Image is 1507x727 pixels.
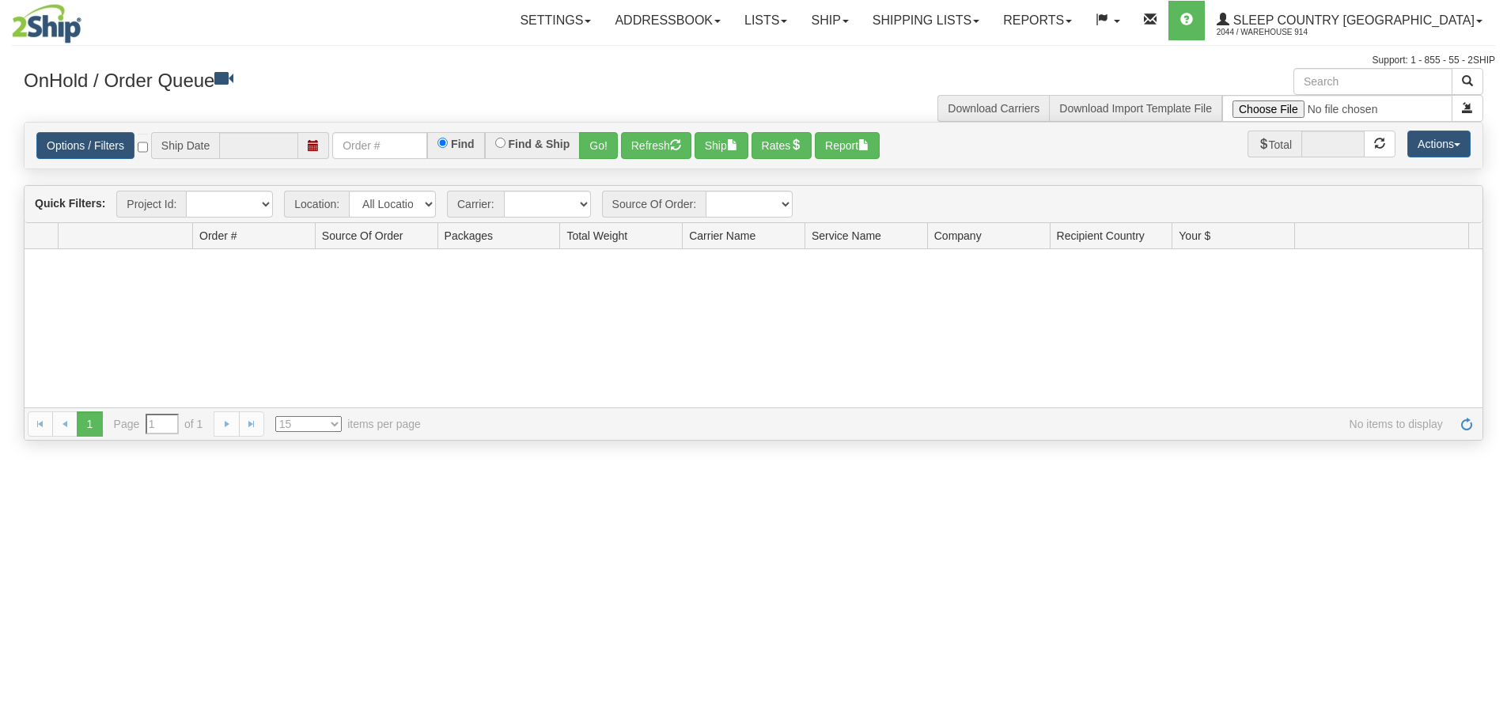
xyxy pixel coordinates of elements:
span: Ship Date [151,132,219,159]
img: logo2044.jpg [12,4,81,44]
a: Download Import Template File [1059,102,1212,115]
span: Sleep Country [GEOGRAPHIC_DATA] [1229,13,1475,27]
span: Order # [199,228,237,244]
span: Your $ [1179,228,1210,244]
span: No items to display [443,416,1443,432]
span: Source Of Order: [602,191,706,218]
div: grid toolbar [25,186,1482,223]
span: Total Weight [566,228,627,244]
label: Find [451,138,475,150]
a: Lists [733,1,799,40]
input: Search [1293,68,1452,95]
a: Addressbook [603,1,733,40]
a: Refresh [1454,411,1479,437]
a: Sleep Country [GEOGRAPHIC_DATA] 2044 / Warehouse 914 [1205,1,1494,40]
div: Support: 1 - 855 - 55 - 2SHIP [12,54,1495,67]
h3: OnHold / Order Queue [24,68,742,91]
button: Actions [1407,131,1471,157]
span: Project Id: [116,191,186,218]
button: Search [1452,68,1483,95]
span: Total [1248,131,1302,157]
button: Rates [752,132,812,159]
button: Report [815,132,880,159]
span: Company [934,228,982,244]
a: Ship [799,1,860,40]
span: Service Name [812,228,881,244]
label: Quick Filters: [35,195,105,211]
span: Recipient Country [1057,228,1145,244]
button: Go! [579,132,618,159]
button: Ship [695,132,748,159]
input: Import [1222,95,1452,122]
span: Page of 1 [114,414,203,434]
label: Find & Ship [509,138,570,150]
a: Options / Filters [36,132,134,159]
span: items per page [275,416,421,432]
span: Carrier Name [689,228,755,244]
span: Packages [445,228,493,244]
span: Location: [284,191,349,218]
a: Settings [508,1,603,40]
span: Carrier: [447,191,504,218]
a: Shipping lists [861,1,991,40]
span: 2044 / Warehouse 914 [1217,25,1335,40]
span: 1 [77,411,102,437]
input: Order # [332,132,427,159]
span: Source Of Order [322,228,403,244]
a: Download Carriers [948,102,1039,115]
button: Refresh [621,132,691,159]
a: Reports [991,1,1084,40]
